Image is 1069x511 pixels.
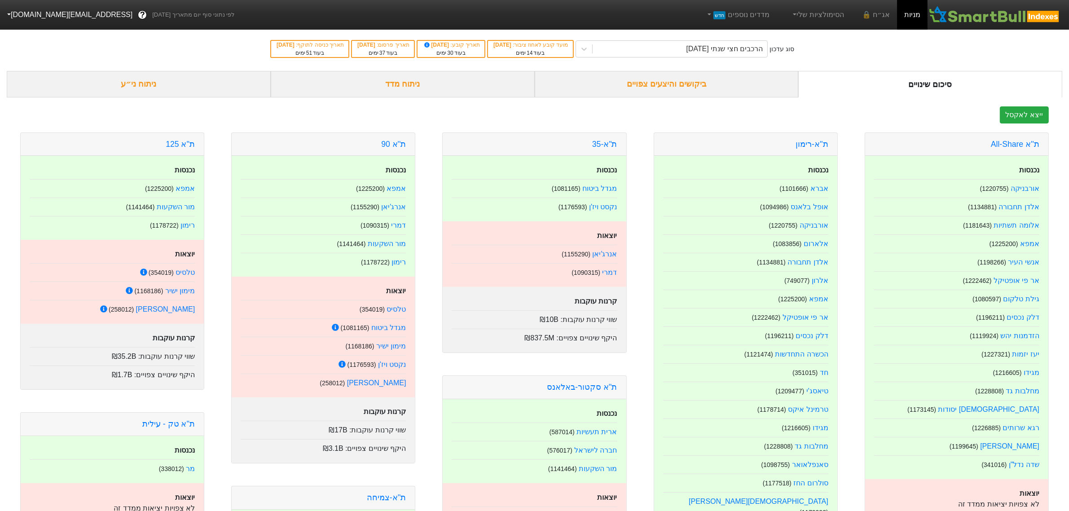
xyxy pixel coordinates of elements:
div: סוג עדכון [770,44,794,54]
strong: יוצאות [598,493,617,501]
a: אלדן תחבורה [999,203,1039,211]
small: ( 1225200 ) [356,185,385,192]
a: ת''א 90 [381,140,406,149]
a: נקסט ויז'ן [589,203,617,211]
a: אברא [810,185,828,192]
a: חד [820,369,828,376]
small: ( 1134881 ) [968,203,997,211]
strong: נכנסות [175,446,195,454]
small: ( 1216605 ) [782,424,811,432]
a: מימון ישיר [165,287,195,295]
a: אר פי אופטיקל [783,313,828,321]
small: ( 1220755 ) [769,222,798,229]
small: ( 1196211 ) [976,314,1005,321]
div: היקף שינויים צפויים : [30,366,195,380]
div: תאריך כניסה לתוקף : [276,41,344,49]
a: ת''א-צמיחה [367,493,406,502]
span: ? [140,9,145,21]
small: ( 1121474 ) [744,351,773,358]
a: אמפא [1020,240,1039,247]
div: היקף שינויים צפויים : [241,439,406,454]
small: ( 587014 ) [550,428,575,436]
small: ( 1094986 ) [760,203,789,211]
small: ( 1178714 ) [757,406,786,413]
span: ₪10B [540,316,558,323]
a: דלק נכסים [796,332,828,339]
span: [DATE] [493,42,513,48]
a: הזדמנות יהש [1001,332,1039,339]
span: ₪35.2B [112,352,136,360]
div: בעוד ימים [493,49,568,57]
a: [PERSON_NAME] [980,442,1039,450]
strong: יוצאות [1020,489,1039,497]
span: ₪1.7B [112,371,132,379]
small: ( 354019 ) [149,269,174,276]
span: חדש [713,11,726,19]
a: מר [186,465,195,472]
div: בעוד ימים [276,49,344,57]
strong: נכנסות [597,410,617,417]
small: ( 1080597 ) [972,295,1001,303]
a: אורבניקה [800,221,828,229]
small: ( 1083856 ) [773,240,802,247]
small: ( 1196211 ) [765,332,794,339]
div: בעוד ימים [356,49,409,57]
small: ( 576017 ) [547,447,572,454]
div: ביקושים והיצעים צפויים [535,71,799,97]
strong: נכנסות [597,166,617,174]
small: ( 1225200 ) [990,240,1018,247]
small: ( 1141464 ) [548,465,577,472]
div: תאריך פרסום : [356,41,409,49]
span: לפי נתוני סוף יום מתאריך [DATE] [152,10,234,19]
a: אמפא [176,185,195,192]
small: ( 1119924 ) [970,332,999,339]
a: אנרג'יאן [593,250,617,258]
small: ( 1134881 ) [757,259,786,266]
a: אלרון [812,277,828,284]
a: אנרג'יאן [381,203,406,211]
a: גילת טלקום [1003,295,1039,303]
small: ( 1177518 ) [763,480,792,487]
span: [DATE] [357,42,377,48]
strong: נכנסות [1019,166,1039,174]
small: ( 1225200 ) [145,185,174,192]
a: [PERSON_NAME] [136,305,195,313]
strong: נכנסות [386,166,406,174]
small: ( 1227321 ) [981,351,1010,358]
a: ת''א סקטור-באלאנס [547,383,617,392]
small: ( 1176593 ) [559,203,587,211]
small: ( 1168186 ) [134,287,163,295]
small: ( 1226885 ) [972,424,1001,432]
a: מחלבות גד [1006,387,1039,395]
small: ( 1101666 ) [780,185,809,192]
small: ( 1090315 ) [572,269,600,276]
small: ( 1222462 ) [963,277,992,284]
a: מור השקעות [157,203,195,211]
div: ניתוח מדד [271,71,535,97]
a: אופל בלאנס [791,203,828,211]
small: ( 351015 ) [792,369,818,376]
a: ת''א 125 [166,140,195,149]
a: אלארום [804,240,828,247]
a: מור השקעות [579,465,617,472]
small: ( 1178722 ) [150,222,179,229]
small: ( 1155290 ) [351,203,379,211]
span: ₪3.1B [323,445,343,452]
a: טלסיס [176,269,195,276]
small: ( 1141464 ) [337,240,366,247]
small: ( 1081165 ) [341,324,370,331]
a: סולרום החז [793,479,828,487]
small: ( 749077 ) [784,277,809,284]
strong: קרנות עוקבות [153,334,195,342]
span: ₪837.5M [524,334,554,342]
p: לא צפויות יציאות ממדד זה [874,499,1039,510]
div: שווי קרנות עוקבות : [241,421,406,436]
a: מגידו [813,424,828,432]
small: ( 1155290 ) [562,251,590,258]
a: דמרי [603,269,617,276]
small: ( 1173145 ) [907,406,936,413]
a: [PERSON_NAME] [347,379,406,387]
a: ת''א All-Share [991,140,1039,149]
a: טיאסג'י [806,387,828,395]
a: [DEMOGRAPHIC_DATA][PERSON_NAME] [689,498,828,505]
